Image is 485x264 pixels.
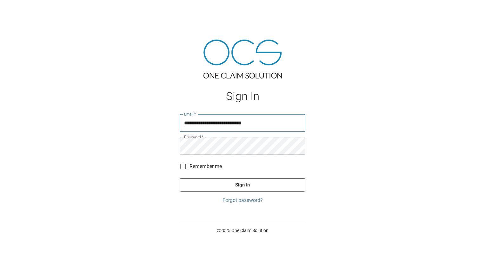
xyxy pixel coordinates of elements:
[8,4,33,16] img: ocs-logo-white-transparent.png
[180,227,305,234] p: © 2025 One Claim Solution
[184,111,196,117] label: Email
[184,134,203,140] label: Password
[180,90,305,103] h1: Sign In
[180,197,305,204] a: Forgot password?
[189,163,222,170] span: Remember me
[203,40,282,79] img: ocs-logo-tra.png
[180,178,305,192] button: Sign In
